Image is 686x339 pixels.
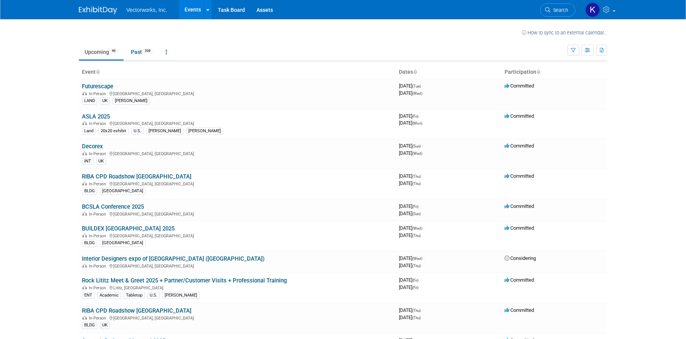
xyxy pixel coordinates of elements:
[399,263,421,268] span: [DATE]
[79,45,124,59] a: Upcoming46
[82,263,393,269] div: [GEOGRAPHIC_DATA], [GEOGRAPHIC_DATA]
[412,84,421,88] span: (Tue)
[420,277,421,283] span: -
[82,277,287,284] a: Rock Lititz Meet & Greet 2025 + Partner/Customer Visits + Professional Training
[423,225,425,231] span: -
[89,234,108,238] span: In-Person
[420,203,421,209] span: -
[505,203,534,209] span: Committed
[82,255,265,262] a: Interior Designers expo of [GEOGRAPHIC_DATA] ([GEOGRAPHIC_DATA])
[399,211,421,216] span: [DATE]
[399,143,423,149] span: [DATE]
[82,307,191,314] a: RIBA CPD Roadshow [GEOGRAPHIC_DATA]
[82,188,97,195] div: BLDG
[82,284,393,290] div: Lititz, [GEOGRAPHIC_DATA]
[82,173,191,180] a: RIBA CPD Roadshow [GEOGRAPHIC_DATA]
[413,69,417,75] a: Sort by Start Date
[82,182,87,185] img: In-Person Event
[399,307,423,313] span: [DATE]
[412,151,422,156] span: (Wed)
[82,240,97,247] div: BLDG
[396,66,501,79] th: Dates
[82,225,175,232] a: BUILDEX [GEOGRAPHIC_DATA] 2025
[79,6,117,14] img: ExhibitDay
[124,292,145,299] div: Tabletop
[109,48,118,54] span: 46
[82,232,393,238] div: [GEOGRAPHIC_DATA], [GEOGRAPHIC_DATA]
[82,203,144,210] a: BCSLA Conference 2025
[146,128,183,135] div: [PERSON_NAME]
[505,83,534,89] span: Committed
[399,180,421,186] span: [DATE]
[82,97,97,104] div: LAND
[399,225,425,231] span: [DATE]
[89,264,108,269] span: In-Person
[585,3,600,17] img: Kamica Price
[89,151,108,156] span: In-Person
[100,97,110,104] div: UK
[79,66,396,79] th: Event
[505,173,534,179] span: Committed
[412,278,418,282] span: (Fri)
[126,7,167,13] span: Vectorworks, Inc.
[399,113,421,119] span: [DATE]
[412,264,421,268] span: (Thu)
[422,307,423,313] span: -
[82,158,93,165] div: INT
[412,91,422,96] span: (Wed)
[422,173,423,179] span: -
[412,121,422,125] span: (Mon)
[100,188,145,195] div: [GEOGRAPHIC_DATA]
[82,113,110,120] a: ASLA 2025
[82,180,393,187] div: [GEOGRAPHIC_DATA], [GEOGRAPHIC_DATA]
[162,292,199,299] div: [PERSON_NAME]
[82,322,97,329] div: BLDG
[399,90,422,96] span: [DATE]
[89,212,108,217] span: In-Person
[412,234,421,238] span: (Thu)
[82,128,96,135] div: Land
[399,150,422,156] span: [DATE]
[89,121,108,126] span: In-Person
[82,90,393,96] div: [GEOGRAPHIC_DATA], [GEOGRAPHIC_DATA]
[399,83,423,89] span: [DATE]
[142,48,153,54] span: 398
[505,225,534,231] span: Committed
[505,113,534,119] span: Committed
[82,83,113,90] a: Futurescape
[423,255,425,261] span: -
[412,182,421,186] span: (Thu)
[82,91,87,95] img: In-Person Event
[399,315,421,320] span: [DATE]
[97,292,121,299] div: Academic
[89,91,108,96] span: In-Person
[89,316,108,321] span: In-Person
[412,308,421,313] span: (Thu)
[96,158,106,165] div: UK
[89,285,108,290] span: In-Person
[89,182,108,187] span: In-Person
[550,7,568,13] span: Search
[399,284,418,290] span: [DATE]
[505,277,534,283] span: Committed
[540,3,575,17] a: Search
[505,307,534,313] span: Committed
[82,234,87,237] img: In-Person Event
[420,113,421,119] span: -
[412,316,421,320] span: (Thu)
[113,97,150,104] div: [PERSON_NAME]
[131,128,144,135] div: U.S.
[82,211,393,217] div: [GEOGRAPHIC_DATA], [GEOGRAPHIC_DATA]
[505,143,534,149] span: Committed
[412,256,422,261] span: (Wed)
[82,121,87,125] img: In-Person Event
[399,173,423,179] span: [DATE]
[82,285,87,289] img: In-Person Event
[412,226,422,230] span: (Wed)
[412,114,418,118] span: (Fri)
[147,292,160,299] div: U.S.
[412,144,421,148] span: (Sun)
[412,204,418,209] span: (Fri)
[422,143,423,149] span: -
[412,174,421,178] span: (Thu)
